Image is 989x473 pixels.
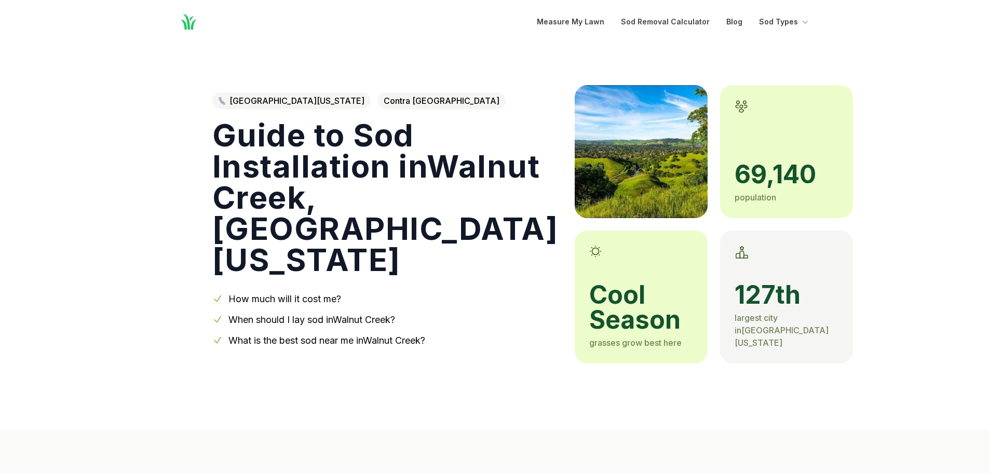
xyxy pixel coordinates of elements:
span: population [735,192,776,202]
a: Sod Removal Calculator [621,16,710,28]
button: Sod Types [759,16,810,28]
span: 69,140 [735,162,838,187]
span: grasses grow best here [589,337,682,348]
a: Measure My Lawn [537,16,604,28]
span: Contra [GEOGRAPHIC_DATA] [377,92,506,109]
span: largest city in [GEOGRAPHIC_DATA][US_STATE] [735,313,829,348]
a: Blog [726,16,742,28]
img: A picture of Walnut Creek [575,85,708,218]
a: How much will it cost me? [228,293,341,304]
h1: Guide to Sod Installation in Walnut Creek , [GEOGRAPHIC_DATA][US_STATE] [212,119,559,275]
span: 127th [735,282,838,307]
a: What is the best sod near me inWalnut Creek? [228,335,425,346]
span: cool season [589,282,693,332]
a: When should I lay sod inWalnut Creek? [228,314,395,325]
a: [GEOGRAPHIC_DATA][US_STATE] [212,92,371,109]
img: Northern California state outline [219,97,225,105]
